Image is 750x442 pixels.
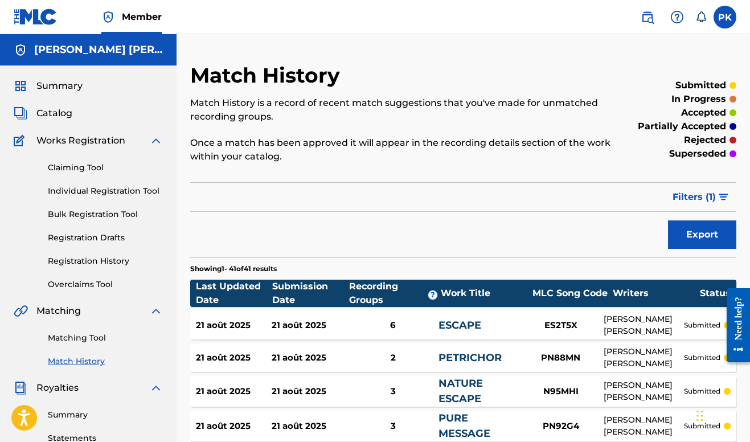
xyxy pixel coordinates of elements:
[518,385,604,398] div: N95MHI
[684,353,720,363] p: submitted
[36,79,83,93] span: Summary
[101,10,115,24] img: Top Rightsholder
[48,409,163,421] a: Summary
[149,304,163,318] img: expand
[272,420,347,433] div: 21 août 2025
[196,420,272,433] div: 21 août 2025
[347,385,438,398] div: 3
[347,351,438,365] div: 2
[438,319,481,331] a: ESCAPE
[438,377,483,405] a: NATURE ESCAPE
[669,147,726,161] p: superseded
[48,279,163,290] a: Overclaims Tool
[349,280,441,307] div: Recording Groups
[666,183,736,211] button: Filters (1)
[14,43,27,57] img: Accounts
[718,278,750,372] iframe: Resource Center
[14,79,27,93] img: Summary
[527,287,613,300] div: MLC Song Code
[518,319,604,332] div: ES2T5X
[36,381,79,395] span: Royalties
[14,107,72,120] a: CatalogCatalog
[272,319,347,332] div: 21 août 2025
[149,381,163,395] img: expand
[441,287,527,300] div: Work Title
[719,194,728,200] img: filter
[714,6,736,28] div: User Menu
[438,351,502,364] a: PETRICHOR
[696,399,703,433] div: Glisser
[684,133,726,147] p: rejected
[190,63,346,88] h2: Match History
[518,351,604,365] div: PN88MN
[693,387,750,442] div: Widget de chat
[272,385,347,398] div: 21 août 2025
[34,43,163,56] h5: Paul Hervé Konaté
[700,287,731,300] div: Status
[673,190,716,204] span: Filters ( 1 )
[48,355,163,367] a: Match History
[48,208,163,220] a: Bulk Registration Tool
[668,220,736,249] button: Export
[14,79,83,93] a: SummarySummary
[36,304,81,318] span: Matching
[684,386,720,396] p: submitted
[518,420,604,433] div: PN92G4
[196,385,272,398] div: 21 août 2025
[272,351,347,365] div: 21 août 2025
[36,107,72,120] span: Catalog
[272,280,349,307] div: Submission Date
[48,232,163,244] a: Registration Drafts
[641,10,654,24] img: search
[695,11,707,23] div: Notifications
[666,6,688,28] div: Help
[190,264,277,274] p: Showing 1 - 41 of 41 results
[196,319,272,332] div: 21 août 2025
[428,290,437,300] span: ?
[149,134,163,148] img: expand
[684,320,720,330] p: submitted
[670,10,684,24] img: help
[196,351,272,365] div: 21 août 2025
[671,92,726,106] p: in progress
[675,79,726,92] p: submitted
[196,280,272,307] div: Last Updated Date
[636,6,659,28] a: Public Search
[48,332,163,344] a: Matching Tool
[14,304,28,318] img: Matching
[14,134,28,148] img: Works Registration
[190,96,610,124] p: Match History is a record of recent match suggestions that you've made for unmatched recording gr...
[613,287,700,300] div: Writers
[14,107,27,120] img: Catalog
[36,134,125,148] span: Works Registration
[438,412,490,440] a: PURE MESSAGE
[190,136,610,163] p: Once a match has been approved it will appear in the recording details section of the work within...
[48,162,163,174] a: Claiming Tool
[684,421,720,431] p: submitted
[638,120,726,133] p: partially accepted
[604,379,684,403] div: [PERSON_NAME] [PERSON_NAME]
[604,313,684,337] div: [PERSON_NAME] [PERSON_NAME]
[48,185,163,197] a: Individual Registration Tool
[604,346,684,370] div: [PERSON_NAME] [PERSON_NAME]
[347,319,438,332] div: 6
[122,10,162,23] span: Member
[347,420,438,433] div: 3
[681,106,726,120] p: accepted
[48,255,163,267] a: Registration History
[14,9,58,25] img: MLC Logo
[604,414,684,438] div: [PERSON_NAME] [PERSON_NAME]
[693,387,750,442] iframe: Chat Widget
[14,381,27,395] img: Royalties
